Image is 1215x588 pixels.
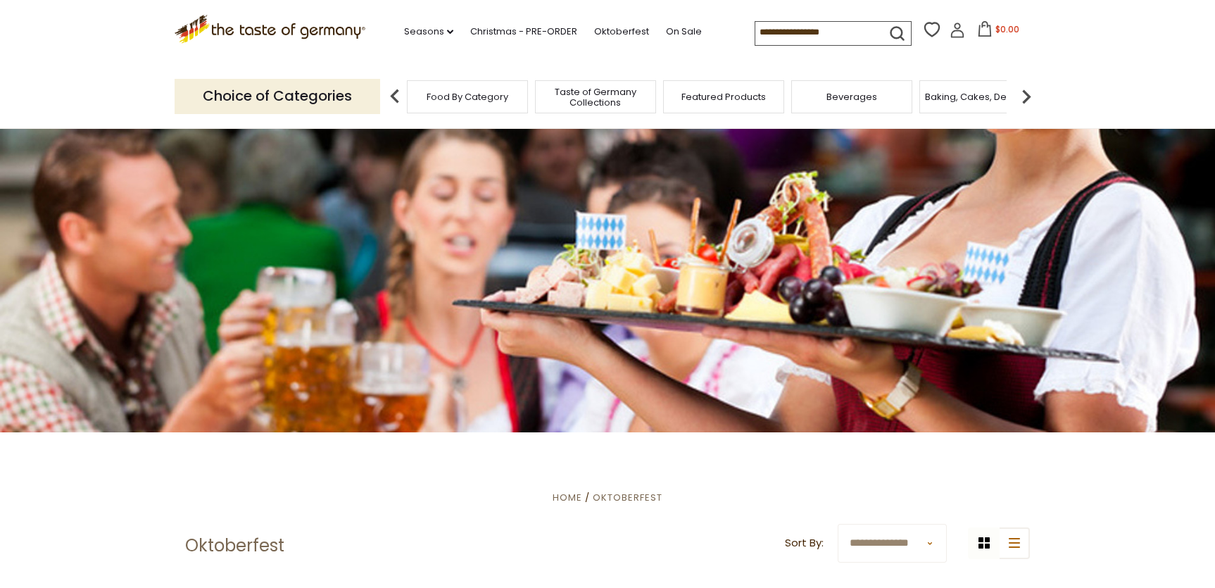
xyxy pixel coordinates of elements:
a: Oktoberfest [593,491,662,504]
img: previous arrow [381,82,409,111]
span: $0.00 [995,23,1019,35]
a: Food By Category [427,92,508,102]
a: Home [553,491,582,504]
img: next arrow [1012,82,1040,111]
label: Sort By: [785,534,824,552]
button: $0.00 [968,21,1028,42]
a: On Sale [666,24,702,39]
p: Choice of Categories [175,79,380,113]
a: Oktoberfest [594,24,649,39]
h1: Oktoberfest [185,535,284,556]
a: Taste of Germany Collections [539,87,652,108]
a: Seasons [404,24,453,39]
a: Featured Products [681,92,766,102]
a: Beverages [826,92,877,102]
a: Christmas - PRE-ORDER [470,24,577,39]
a: Baking, Cakes, Desserts [925,92,1034,102]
